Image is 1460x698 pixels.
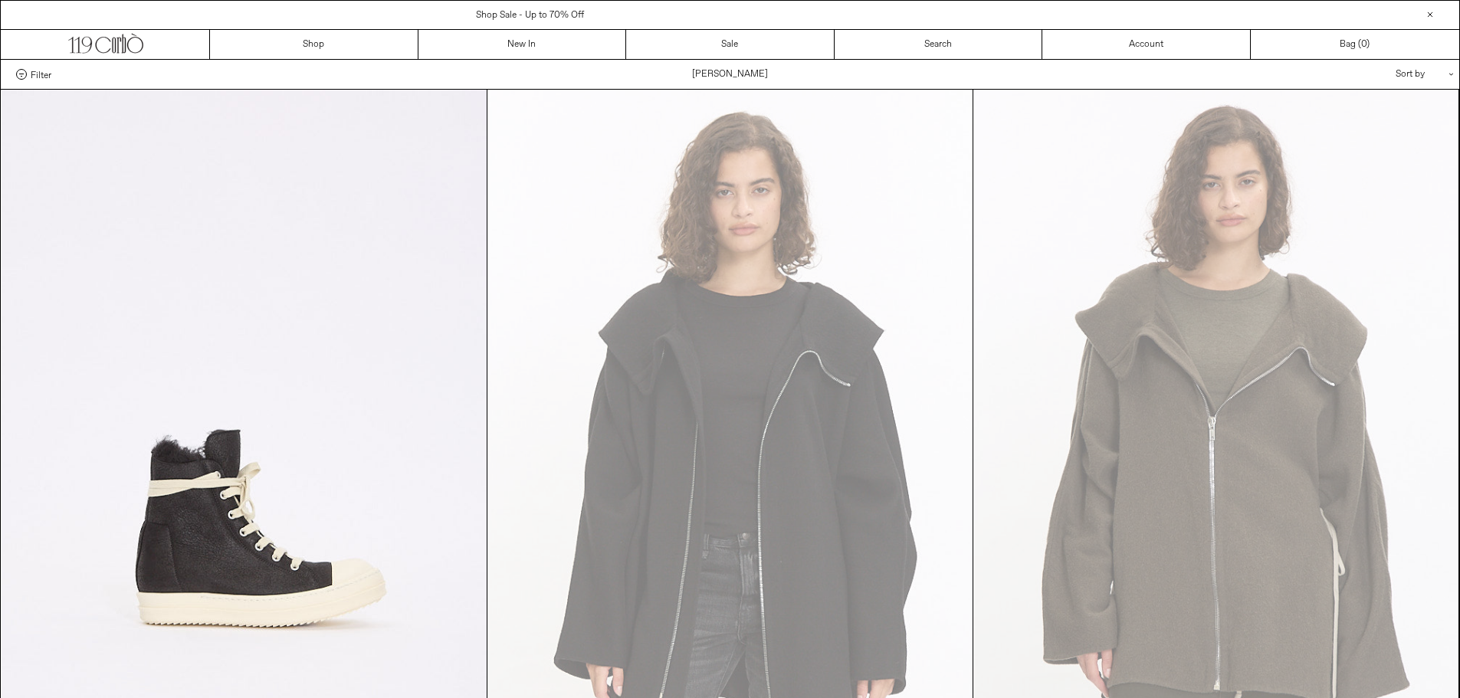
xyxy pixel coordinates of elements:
[1306,60,1444,89] div: Sort by
[1042,30,1251,59] a: Account
[418,30,627,59] a: New In
[626,30,835,59] a: Sale
[1361,38,1366,51] span: 0
[1251,30,1459,59] a: Bag ()
[210,30,418,59] a: Shop
[31,69,51,80] span: Filter
[1361,38,1370,51] span: )
[835,30,1043,59] a: Search
[476,9,584,21] a: Shop Sale - Up to 70% Off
